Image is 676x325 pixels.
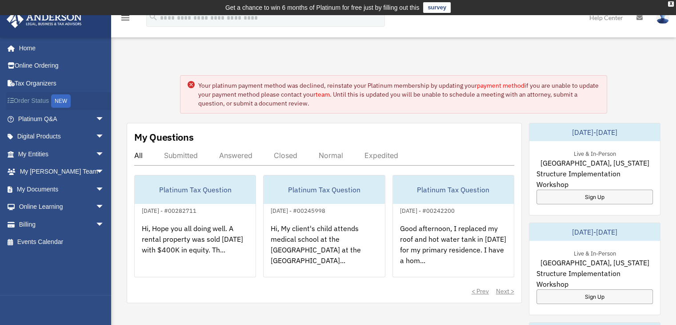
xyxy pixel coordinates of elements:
[4,11,84,28] img: Anderson Advisors Platinum Portal
[134,175,256,277] a: Platinum Tax Question[DATE] - #00282711Hi, Hope you all doing well. A rental property was sold [D...
[120,16,131,23] a: menu
[6,180,118,198] a: My Documentsarrow_drop_down
[120,12,131,23] i: menu
[6,74,118,92] a: Tax Organizers
[656,11,669,24] img: User Pic
[96,215,113,234] span: arrow_drop_down
[536,268,653,289] span: Structure Implementation Workshop
[198,81,600,108] div: Your platinum payment method was declined, reinstate your Platinum membership by updating your if...
[264,216,384,285] div: Hi, My client's child attends medical school at the [GEOGRAPHIC_DATA] at the [GEOGRAPHIC_DATA]...
[423,2,451,13] a: survey
[668,1,674,7] div: close
[536,289,653,304] a: Sign Up
[225,2,420,13] div: Get a chance to win 6 months of Platinum for free just by filling out this
[393,205,462,215] div: [DATE] - #00242200
[364,151,398,160] div: Expedited
[540,158,649,168] span: [GEOGRAPHIC_DATA], [US_STATE]
[134,130,194,144] div: My Questions
[6,163,118,181] a: My [PERSON_NAME] Teamarrow_drop_down
[6,128,118,146] a: Digital Productsarrow_drop_down
[148,12,158,22] i: search
[96,110,113,128] span: arrow_drop_down
[536,168,653,190] span: Structure Implementation Workshop
[264,205,332,215] div: [DATE] - #00245998
[319,151,343,160] div: Normal
[96,145,113,163] span: arrow_drop_down
[477,81,524,89] a: payment method
[135,205,204,215] div: [DATE] - #00282711
[393,175,514,204] div: Platinum Tax Question
[96,198,113,216] span: arrow_drop_down
[274,151,297,160] div: Closed
[393,216,514,285] div: Good afternoon, I replaced my roof and hot water tank in [DATE] for my primary residence. I have ...
[529,123,660,141] div: [DATE]-[DATE]
[566,148,623,158] div: Live & In-Person
[96,128,113,146] span: arrow_drop_down
[164,151,198,160] div: Submitted
[6,57,118,75] a: Online Ordering
[219,151,252,160] div: Answered
[96,180,113,199] span: arrow_drop_down
[6,233,118,251] a: Events Calendar
[6,198,118,216] a: Online Learningarrow_drop_down
[6,92,118,110] a: Order StatusNEW
[96,163,113,181] span: arrow_drop_down
[6,110,118,128] a: Platinum Q&Aarrow_drop_down
[392,175,514,277] a: Platinum Tax Question[DATE] - #00242200Good afternoon, I replaced my roof and hot water tank in [...
[135,175,256,204] div: Platinum Tax Question
[316,90,330,98] a: team
[566,248,623,257] div: Live & In-Person
[51,94,71,108] div: NEW
[540,257,649,268] span: [GEOGRAPHIC_DATA], [US_STATE]
[264,175,384,204] div: Platinum Tax Question
[263,175,385,277] a: Platinum Tax Question[DATE] - #00245998Hi, My client's child attends medical school at the [GEOGR...
[6,145,118,163] a: My Entitiesarrow_drop_down
[6,215,118,233] a: Billingarrow_drop_down
[134,151,143,160] div: All
[529,223,660,241] div: [DATE]-[DATE]
[536,190,653,204] a: Sign Up
[135,216,256,285] div: Hi, Hope you all doing well. A rental property was sold [DATE] with $400K in equity. Th...
[6,39,113,57] a: Home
